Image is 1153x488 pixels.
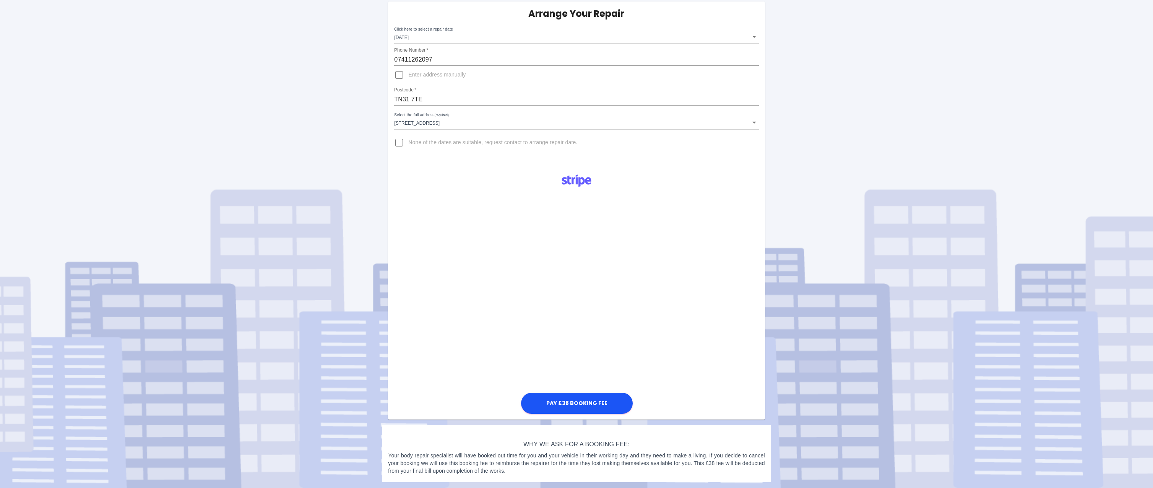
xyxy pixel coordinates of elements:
label: Click here to select a repair date [394,26,453,32]
small: (required) [435,114,449,117]
button: Pay £38 Booking Fee [521,393,633,414]
label: Postcode [394,87,416,93]
span: None of the dates are suitable, request contact to arrange repair date. [408,139,577,146]
iframe: Secure payment input frame [519,192,634,390]
span: Enter address manually [408,71,466,79]
label: Select the full address [394,112,449,118]
p: Your body repair specialist will have booked out time for you and your vehicle in their working d... [388,452,765,475]
img: Logo [557,172,596,190]
div: [DATE] [394,30,758,44]
h6: Why we ask for a booking fee: [388,439,765,450]
h5: Arrange Your Repair [528,8,624,20]
label: Phone Number [394,47,428,54]
div: [STREET_ADDRESS] [394,115,758,129]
